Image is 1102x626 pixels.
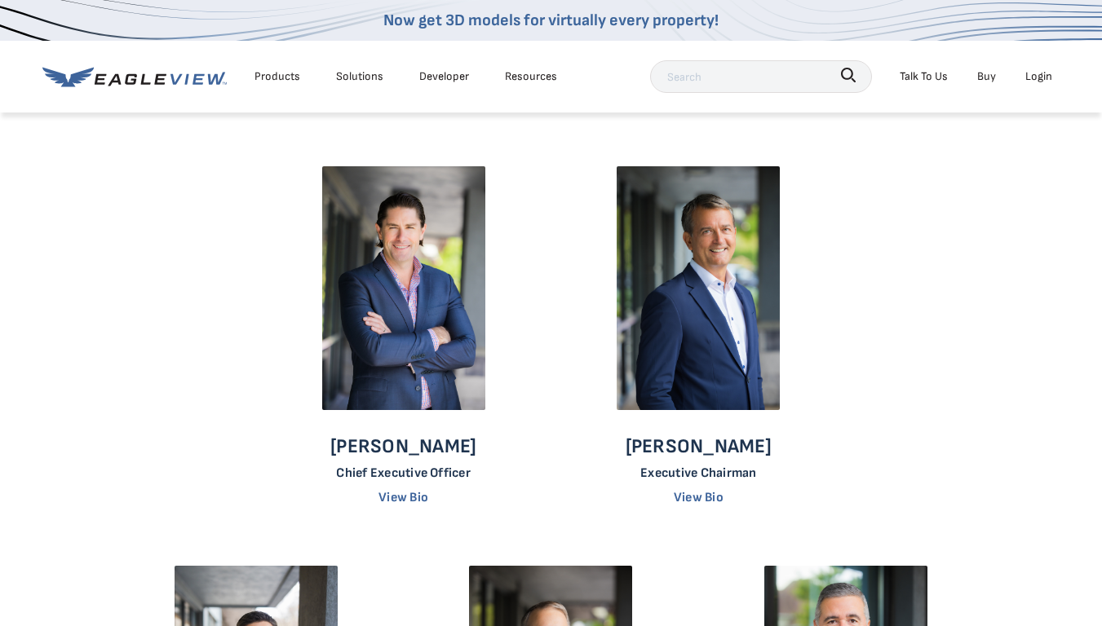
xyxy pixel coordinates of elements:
[378,490,428,505] a: View Bio
[383,11,719,30] a: Now get 3D models for virtually every property!
[322,166,485,411] img: Piers Dormeyer - Chief Executive Officer
[617,166,780,411] img: Chris Jurasek - Chief Executive Officer
[254,66,300,86] div: Products
[900,66,948,86] div: Talk To Us
[626,465,772,481] p: Executive Chairman
[419,66,469,86] a: Developer
[650,60,872,93] input: Search
[626,434,772,459] p: [PERSON_NAME]
[505,66,557,86] div: Resources
[330,465,476,481] p: Chief Executive Officer
[336,66,383,86] div: Solutions
[674,490,724,505] a: View Bio
[1025,66,1052,86] div: Login
[977,66,996,86] a: Buy
[330,434,476,459] p: [PERSON_NAME]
